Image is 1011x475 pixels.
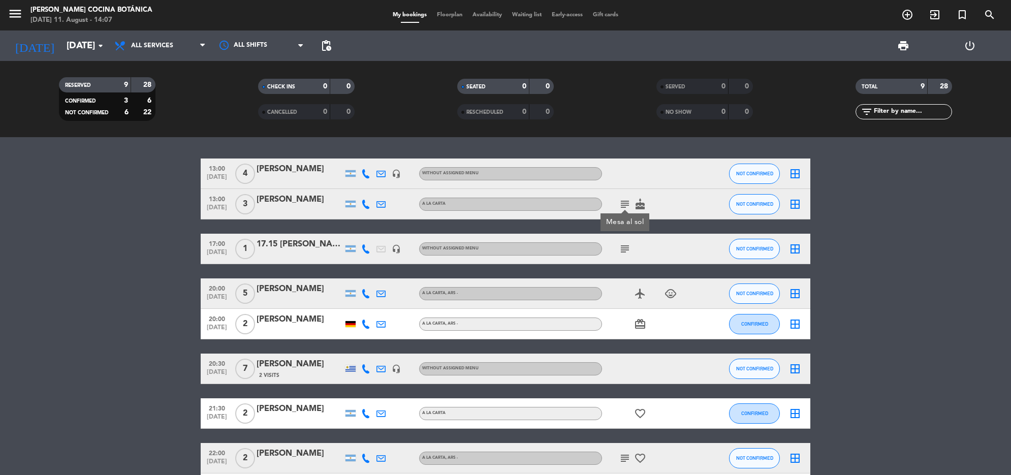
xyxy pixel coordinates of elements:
button: NOT CONFIRMED [729,283,780,304]
i: favorite_border [634,407,646,420]
span: Early-access [547,12,588,18]
i: border_all [789,318,801,330]
div: [PERSON_NAME] [257,313,343,326]
span: [DATE] [204,174,230,185]
strong: 6 [147,97,153,104]
strong: 9 [124,81,128,88]
strong: 0 [323,108,327,115]
span: SEATED [466,84,486,89]
i: border_all [789,168,801,180]
span: NOT CONFIRMED [736,291,773,296]
strong: 0 [721,83,725,90]
strong: 6 [124,109,129,116]
span: 7 [235,359,255,379]
strong: 3 [124,97,128,104]
i: headset_mic [392,244,401,254]
span: CONFIRMED [65,99,96,104]
div: [PERSON_NAME] [257,282,343,296]
button: NOT CONFIRMED [729,359,780,379]
span: Without assigned menu [422,246,479,250]
span: A la Carta [422,456,458,460]
span: Floorplan [432,12,467,18]
button: NOT CONFIRMED [729,448,780,468]
div: [PERSON_NAME] [257,402,343,416]
span: [DATE] [204,414,230,425]
i: subject [619,243,631,255]
button: NOT CONFIRMED [729,164,780,184]
i: subject [619,452,631,464]
span: , ARS - [446,291,458,295]
span: [DATE] [204,294,230,305]
span: TOTAL [862,84,877,89]
span: A la Carta [422,202,446,206]
span: NOT CONFIRMED [736,246,773,251]
button: NOT CONFIRMED [729,194,780,214]
span: Without assigned menu [422,171,479,175]
i: border_all [789,407,801,420]
span: RESCHEDULED [466,110,503,115]
span: pending_actions [320,40,332,52]
span: CHECK INS [267,84,295,89]
span: 20:00 [204,312,230,324]
i: arrow_drop_down [94,40,107,52]
strong: 0 [346,108,353,115]
i: border_all [789,288,801,300]
span: CONFIRMED [741,321,768,327]
i: border_all [789,198,801,210]
strong: 0 [546,108,552,115]
i: power_settings_new [964,40,976,52]
i: child_care [665,288,677,300]
span: CONFIRMED [741,410,768,416]
strong: 0 [522,108,526,115]
button: CONFIRMED [729,314,780,334]
i: subject [619,198,631,210]
i: [DATE] [8,35,61,57]
i: airplanemode_active [634,288,646,300]
span: NOT CONFIRMED [736,366,773,371]
button: menu [8,6,23,25]
div: [DATE] 11. August - 14:07 [30,15,152,25]
strong: 0 [745,108,751,115]
span: A la Carta [422,411,446,415]
span: NOT CONFIRMED [736,171,773,176]
i: exit_to_app [929,9,941,21]
span: [DATE] [204,249,230,261]
i: favorite_border [634,452,646,464]
strong: 0 [522,83,526,90]
i: search [984,9,996,21]
strong: 0 [546,83,552,90]
span: 20:30 [204,357,230,369]
span: 21:30 [204,402,230,414]
strong: 0 [745,83,751,90]
span: [DATE] [204,369,230,381]
i: border_all [789,452,801,464]
strong: 0 [323,83,327,90]
span: A la Carta [422,291,458,295]
i: border_all [789,243,801,255]
span: A la Carta [422,322,458,326]
div: [PERSON_NAME] [257,163,343,176]
i: card_giftcard [634,318,646,330]
span: print [897,40,909,52]
strong: 9 [921,83,925,90]
span: Gift cards [588,12,623,18]
span: [DATE] [204,324,230,336]
div: [PERSON_NAME] Cocina Botánica [30,5,152,15]
span: NOT CONFIRMED [736,455,773,461]
div: Mesa al sol [606,217,644,228]
span: Waiting list [507,12,547,18]
span: [DATE] [204,204,230,216]
i: menu [8,6,23,21]
span: [DATE] [204,458,230,470]
span: , ARS - [446,322,458,326]
i: headset_mic [392,169,401,178]
span: 13:00 [204,193,230,204]
strong: 28 [143,81,153,88]
span: NOT CONFIRMED [736,201,773,207]
span: Without assigned menu [422,366,479,370]
span: 2 [235,314,255,334]
div: LOG OUT [937,30,1003,61]
span: All services [131,42,173,49]
div: [PERSON_NAME] [257,358,343,371]
i: headset_mic [392,364,401,373]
